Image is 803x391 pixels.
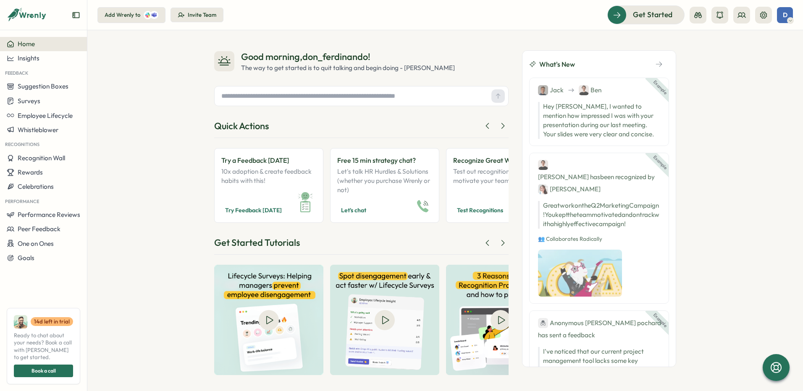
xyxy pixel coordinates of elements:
div: Ben [579,85,601,95]
button: Add Wrenly to [97,7,165,23]
span: Let's chat [341,205,366,215]
a: 14d left in trial [31,317,73,326]
a: Recognize Great Work!Test out recognitions that motivate your team.Test Recognitions [446,148,555,223]
button: Expand sidebar [72,11,80,19]
span: Surveys [18,97,40,105]
p: I've noticed that our current project management tool lacks some key features that could make col... [543,347,660,384]
span: Get Started [633,9,672,20]
p: Recognize Great Work! [453,155,548,166]
span: Employee Lifecycle [18,112,73,120]
p: Let's talk HR Hurdles & Solutions (whether you purchase Wrenly or not) [337,167,432,195]
p: 👥 Collaborates Radically [538,235,660,243]
span: Recognition Wall [18,154,65,162]
span: Home [18,40,35,48]
div: [PERSON_NAME] [538,184,601,194]
span: Suggestion Boxes [18,82,68,90]
img: Ben [579,85,589,95]
div: Anonymous [PERSON_NAME] pochard [538,318,661,328]
div: Invite Team [188,11,216,19]
div: Add Wrenly to [105,11,140,19]
span: Peer Feedback [18,225,60,233]
div: Jack [538,85,564,95]
img: Ali Khan [14,315,27,328]
img: Jane [538,184,548,194]
span: Test Recognitions [457,205,503,215]
p: Try a Feedback [DATE] [221,155,316,166]
span: Insights [18,54,39,62]
button: D [777,7,793,23]
button: Test Recognitions [453,205,507,216]
img: Recognition Image [538,250,622,297]
span: Celebrations [18,182,54,190]
img: Helping managers prevent employee disengagement [214,265,323,375]
div: [PERSON_NAME] has been recognized by [538,160,660,194]
span: Rewards [18,168,43,176]
div: Quick Actions [214,120,269,133]
img: How to use the Wrenly AI Assistant [446,265,555,375]
img: Jack [538,85,548,95]
button: Get Started [607,5,685,24]
div: has sent a feedback [538,318,660,340]
span: Goals [18,254,34,262]
span: What's New [539,59,575,70]
span: D [783,11,787,18]
p: Hey [PERSON_NAME], I wanted to mention how impressed I was with your presentation during our last... [538,102,660,139]
button: Invite Team [171,8,223,23]
div: Good morning , don_ferdinando ! [241,50,455,63]
span: Whistleblower [18,126,58,134]
span: Ready to chat about your needs? Book a call with [PERSON_NAME] to get started. [14,332,73,361]
button: Book a call [14,365,73,377]
button: Let's chat [337,205,370,216]
p: Great work on the Q2 Marketing Campaign! You kept the team motivated and on track with a highly e... [538,201,660,229]
span: Book a call [31,365,56,377]
div: The way to get started is to quit talking and begin doing - [PERSON_NAME] [241,63,455,73]
span: Performance Reviews [18,211,80,219]
img: Ben [538,160,548,170]
button: Try Feedback [DATE] [221,205,286,216]
p: Free 15 min strategy chat? [337,155,432,166]
img: Spot disengagement early & act faster with Lifecycle surveys [330,265,439,375]
span: Try Feedback [DATE] [225,205,282,215]
span: One on Ones [18,240,54,248]
p: Test out recognitions that motivate your team. [453,167,548,195]
p: 10x adoption & create feedback habits with this! [221,167,316,195]
a: Free 15 min strategy chat?Let's talk HR Hurdles & Solutions (whether you purchase Wrenly or not)L... [330,148,439,223]
div: Get Started Tutorials [214,236,300,249]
